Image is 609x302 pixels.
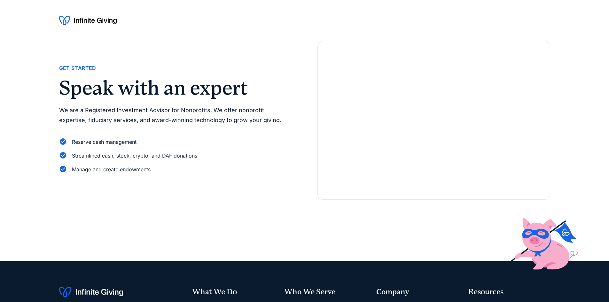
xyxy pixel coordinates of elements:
p: We are a Registered Investment Advisor for Nonprofits. We offer nonprofit expertise, fiduciary se... [59,105,292,125]
div: Reserve cash management [72,138,137,146]
div: Resources [468,287,550,298]
h2: Speak with an expert [59,78,292,98]
div: What We Do [192,287,274,298]
div: Get Started [59,64,96,73]
div: Manage and create endowments [72,165,151,174]
iframe: Form 0 [328,62,540,189]
div: Streamlined cash, stock, crypto, and DAF donations [72,151,197,160]
div: Who We Serve [284,287,366,298]
div: Company [376,287,458,298]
